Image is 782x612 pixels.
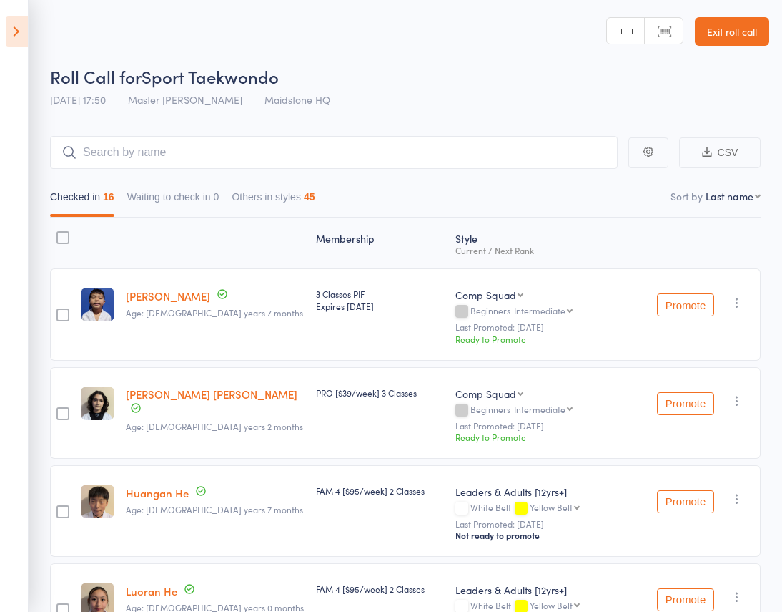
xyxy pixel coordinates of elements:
div: Yellow Belt [530,601,573,610]
span: Age: [DEMOGRAPHIC_DATA] years 7 months [126,503,303,515]
label: Sort by [670,189,703,203]
div: Ready to Promote [455,431,645,443]
div: PRO [$39/week] 3 Classes [316,387,444,399]
button: Checked in16 [50,184,114,217]
button: Promote [657,293,714,316]
small: Last Promoted: [DATE] [455,421,645,431]
div: FAM 4 [$95/week] 2 Classes [316,485,444,497]
div: Beginners [455,306,645,318]
input: Search by name [50,136,618,169]
button: Promote [657,490,714,513]
a: Huangan He [126,485,189,500]
span: Sport Taekwondo [142,64,279,88]
div: Expires [DATE] [316,300,444,312]
a: Luoran He [126,583,177,598]
button: Others in styles45 [232,184,315,217]
div: Comp Squad [455,288,516,302]
span: Age: [DEMOGRAPHIC_DATA] years 7 months [126,306,303,319]
span: Age: [DEMOGRAPHIC_DATA] years 2 months [126,420,303,432]
img: image1691623593.png [81,288,114,321]
div: 3 Classes PIF [316,288,444,312]
button: CSV [679,137,761,168]
div: Not ready to promote [455,530,645,541]
div: FAM 4 [$95/week] 2 Classes [316,583,444,595]
div: Yellow Belt [530,502,573,512]
span: Roll Call for [50,64,142,88]
div: White Belt [455,502,645,515]
div: Leaders & Adults [12yrs+] [455,583,645,597]
div: 16 [103,191,114,203]
button: Waiting to check in0 [127,184,219,217]
div: Membership [310,224,450,262]
div: Intermediate [514,306,565,315]
a: [PERSON_NAME] [PERSON_NAME] [126,387,297,402]
div: Current / Next Rank [455,246,645,255]
button: Promote [657,588,714,611]
div: Comp Squad [455,387,516,401]
small: Last Promoted: [DATE] [455,322,645,332]
img: image1755248703.png [81,485,114,518]
div: Beginners [455,404,645,417]
span: [DATE] 17:50 [50,92,106,107]
div: 0 [214,191,219,203]
img: image1724401859.png [81,387,114,420]
div: 45 [304,191,315,203]
button: Promote [657,392,714,415]
div: Style [450,224,651,262]
div: Ready to Promote [455,333,645,345]
div: Leaders & Adults [12yrs+] [455,485,645,499]
span: Master [PERSON_NAME] [128,92,242,107]
small: Last Promoted: [DATE] [455,519,645,529]
div: Intermediate [514,404,565,414]
div: Last name [706,189,753,203]
span: Maidstone HQ [264,92,330,107]
a: Exit roll call [695,17,769,46]
a: [PERSON_NAME] [126,288,210,303]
